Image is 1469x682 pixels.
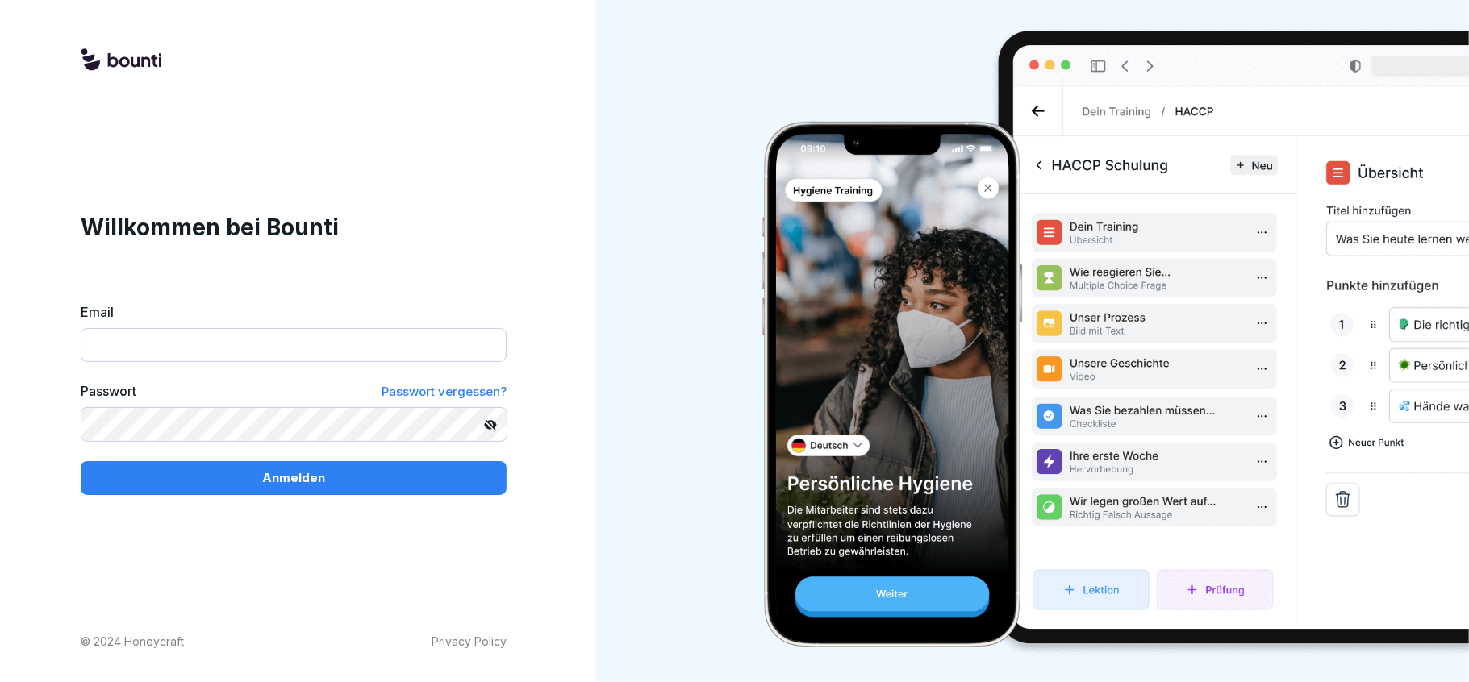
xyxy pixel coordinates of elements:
a: Passwort vergessen? [382,381,507,401]
label: Email [81,302,507,322]
h1: Willkommen bei Bounti [81,210,507,244]
img: logo.svg [81,48,161,73]
span: Passwort vergessen? [382,384,507,399]
label: Passwort [81,381,136,401]
p: Anmelden [262,469,325,487]
a: Privacy Policy [432,633,507,650]
button: Anmelden [81,461,507,495]
p: © 2024 Honeycraft [81,633,184,650]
